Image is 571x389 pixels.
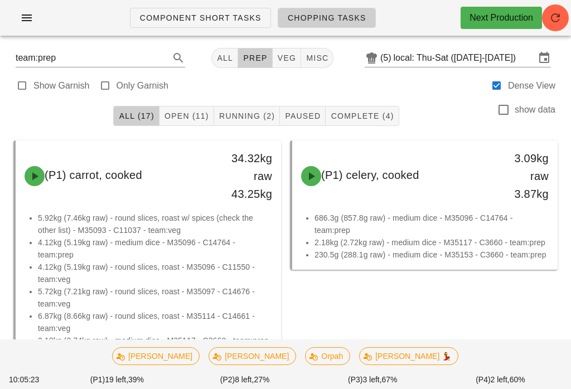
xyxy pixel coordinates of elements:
span: Open (11) [164,111,209,120]
span: veg [277,54,297,62]
span: [PERSON_NAME] [216,348,289,364]
button: veg [273,48,302,68]
button: Open (11) [159,106,214,126]
span: misc [306,54,328,62]
button: prep [238,48,272,68]
label: Dense View [508,80,555,91]
li: 2.18kg (2.74kg raw) - medium dice - M35117 - C3660 - team:prep [38,334,272,347]
a: Component Short Tasks [130,8,271,28]
span: 2 left, [491,375,510,384]
span: Complete (4) [330,111,394,120]
div: (P4) 60% [437,372,564,388]
li: 5.72kg (7.21kg raw) - round slices, roast - M35097 - C14676 - team:veg [38,285,272,310]
div: 34.32kg raw 43.25kg [220,149,272,203]
label: Only Garnish [117,80,168,91]
button: Paused [280,106,326,126]
span: 3 left, [362,375,381,384]
div: (P2) 27% [181,372,309,388]
div: 10:05:23 [7,372,53,388]
li: 230.5g (288.1g raw) - medium dice - M35153 - C3660 - team:prep [314,249,549,261]
li: 2.18kg (2.72kg raw) - medium dice - M35117 - C3660 - team:prep [314,236,549,249]
button: Running (2) [214,106,280,126]
div: (P1) 39% [53,372,181,388]
span: Chopping Tasks [287,13,366,22]
label: show data [515,104,555,115]
li: 4.12kg (5.19kg raw) - medium dice - M35096 - C14764 - team:prep [38,236,272,261]
li: 4.12kg (5.19kg raw) - round slices, roast - M35096 - C11550 - team:veg [38,261,272,285]
span: 8 left, [235,375,254,384]
li: 686.3g (857.8g raw) - medium dice - M35096 - C14764 - team:prep [314,212,549,236]
span: (P1) celery, cooked [321,169,419,181]
div: 3.09kg raw 3.87kg [497,149,549,203]
button: Complete (4) [326,106,399,126]
span: 19 left, [105,375,128,384]
div: Next Production [470,11,533,25]
span: Paused [284,111,321,120]
li: 6.87kg (8.66kg raw) - round slices, roast - M35114 - C14661 - team:veg [38,310,272,334]
span: All (17) [118,111,154,120]
span: All [216,54,233,62]
span: Orpah [313,348,343,364]
span: (P1) carrot, cooked [45,169,142,181]
li: 5.92kg (7.46kg raw) - round slices, roast w/ spices (check the other list) - M35093 - C11037 - te... [38,212,272,236]
a: Chopping Tasks [278,8,376,28]
span: [PERSON_NAME] 💃 [367,348,452,364]
div: (P3) 67% [309,372,437,388]
button: All [211,48,238,68]
button: misc [301,48,333,68]
span: prep [243,54,267,62]
span: Running (2) [219,111,275,120]
label: Show Garnish [33,80,90,91]
div: (5) [380,52,394,64]
button: All (17) [113,106,159,126]
span: [PERSON_NAME] [119,348,192,364]
span: Component Short Tasks [139,13,262,22]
